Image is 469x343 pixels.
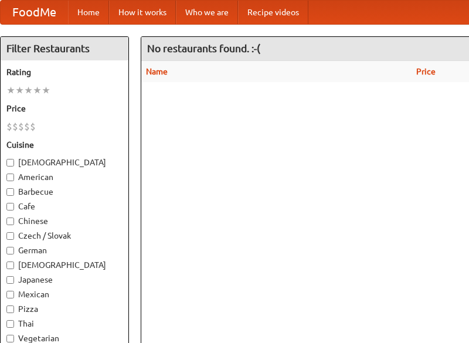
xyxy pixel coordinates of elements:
h5: Cuisine [6,139,123,151]
label: [DEMOGRAPHIC_DATA] [6,259,123,271]
input: Mexican [6,291,14,298]
li: ★ [15,84,24,97]
input: Japanese [6,276,14,284]
a: Who we are [176,1,238,24]
h5: Price [6,103,123,114]
input: Thai [6,320,14,328]
input: Pizza [6,305,14,313]
h5: Rating [6,66,123,78]
a: Name [146,67,168,76]
label: Cafe [6,201,123,212]
input: German [6,247,14,254]
input: Cafe [6,203,14,210]
li: ★ [42,84,50,97]
label: Chinese [6,215,123,227]
label: Mexican [6,288,123,300]
h4: Filter Restaurants [1,37,128,60]
label: American [6,171,123,183]
li: $ [12,120,18,133]
label: German [6,244,123,256]
input: American [6,174,14,181]
li: $ [30,120,36,133]
li: $ [18,120,24,133]
ng-pluralize: No restaurants found. :-( [147,43,260,54]
input: Czech / Slovak [6,232,14,240]
input: [DEMOGRAPHIC_DATA] [6,262,14,269]
li: ★ [33,84,42,97]
label: Czech / Slovak [6,230,123,242]
label: Thai [6,318,123,330]
a: How it works [109,1,176,24]
input: Vegetarian [6,335,14,342]
input: Barbecue [6,188,14,196]
label: [DEMOGRAPHIC_DATA] [6,157,123,168]
li: ★ [6,84,15,97]
li: $ [6,120,12,133]
input: [DEMOGRAPHIC_DATA] [6,159,14,167]
a: Recipe videos [238,1,308,24]
a: FoodMe [1,1,68,24]
a: Price [416,67,436,76]
a: Home [68,1,109,24]
label: Japanese [6,274,123,286]
label: Barbecue [6,186,123,198]
input: Chinese [6,218,14,225]
li: ★ [24,84,33,97]
label: Pizza [6,303,123,315]
li: $ [24,120,30,133]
